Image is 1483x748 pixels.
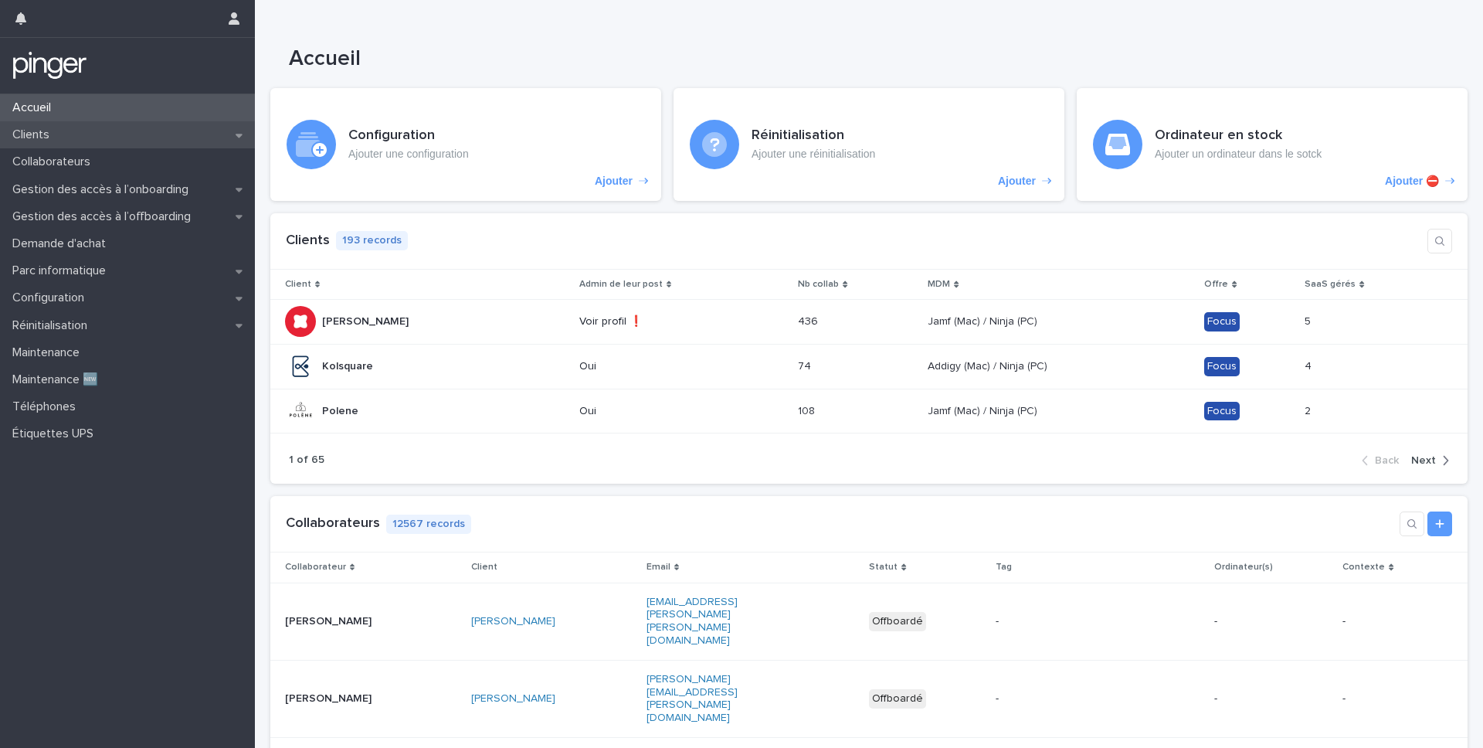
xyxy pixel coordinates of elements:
p: 12567 records [386,515,471,534]
h3: Ordinateur en stock [1155,127,1322,144]
p: - [996,692,1106,705]
p: Nb collab [798,276,839,293]
p: Ordinateur(s) [1214,559,1273,576]
p: [PERSON_NAME] [285,689,375,705]
div: Offboardé [869,612,926,631]
p: Ajouter ⛔️ [1385,175,1439,188]
a: Ajouter [270,88,661,201]
p: Collaborateur [285,559,346,576]
p: Parc informatique [6,263,118,278]
a: Collaborateurs [286,516,380,530]
tr: [PERSON_NAME][PERSON_NAME] [PERSON_NAME] [PERSON_NAME][EMAIL_ADDRESS][PERSON_NAME][DOMAIN_NAME]Of... [270,660,1468,737]
a: Ajouter [674,88,1064,201]
p: 2 [1305,402,1314,418]
p: 436 [798,312,821,328]
p: Étiquettes UPS [6,427,106,441]
p: Gestion des accès à l’onboarding [6,182,201,197]
p: 108 [798,402,818,418]
p: Maintenance 🆕 [6,372,110,387]
p: SaaS gérés [1305,276,1356,293]
p: Oui [579,360,708,373]
p: 5 [1305,312,1314,328]
p: 4 [1305,357,1315,373]
p: Clients [6,127,62,142]
span: Next [1411,455,1436,466]
p: Accueil [6,100,63,115]
div: Focus [1204,312,1240,331]
p: Voir profil ❗ [579,315,708,328]
p: Oui [579,405,708,418]
tr: [PERSON_NAME][PERSON_NAME] [PERSON_NAME] [EMAIL_ADDRESS][PERSON_NAME][PERSON_NAME][DOMAIN_NAME]Of... [270,583,1468,660]
p: Jamf (Mac) / Ninja (PC) [928,402,1040,418]
div: Offboardé [869,689,926,709]
p: Polene [322,402,361,418]
p: - [1342,692,1452,705]
p: Admin de leur post [579,276,663,293]
a: Add new record [1427,512,1452,536]
p: Jamf (Mac) / Ninja (PC) [928,312,1040,328]
p: Client [471,559,497,576]
p: Kolsquare [322,357,376,373]
p: Réinitialisation [6,318,100,333]
p: Gestion des accès à l’offboarding [6,209,203,224]
p: 193 records [336,231,408,250]
p: MDM [928,276,950,293]
p: Email [646,559,670,576]
p: - [1214,692,1325,705]
p: Collaborateurs [6,155,103,169]
p: - [1342,615,1452,628]
p: Statut [869,559,898,576]
a: Ajouter ⛔️ [1077,88,1468,201]
tr: [PERSON_NAME][PERSON_NAME] Voir profil ❗436436 Jamf (Mac) / Ninja (PC)Jamf (Mac) / Ninja (PC) Foc... [270,299,1468,344]
button: Next [1405,454,1449,467]
p: Ajouter [595,175,633,188]
a: [PERSON_NAME][EMAIL_ADDRESS][PERSON_NAME][DOMAIN_NAME] [646,674,738,723]
p: Demande d'achat [6,236,118,251]
tr: PolenePolene Oui108108 Jamf (Mac) / Ninja (PC)Jamf (Mac) / Ninja (PC) Focus22 [270,389,1468,433]
p: Configuration [6,291,97,305]
button: Back [1362,454,1405,467]
p: 1 of 65 [289,454,324,467]
p: [PERSON_NAME] [322,312,412,328]
h1: Accueil [289,46,1041,73]
p: Maintenance [6,345,92,360]
div: Focus [1204,357,1240,376]
p: [PERSON_NAME] [285,612,375,628]
p: Ajouter un ordinateur dans le sotck [1155,148,1322,161]
tr: KolsquareKolsquare Oui7474 Addigy (Mac) / Ninja (PC)Addigy (Mac) / Ninja (PC) Focus44 [270,344,1468,389]
p: - [1214,615,1325,628]
p: Tag [996,559,1012,576]
p: Téléphones [6,399,88,414]
p: Client [285,276,311,293]
a: [PERSON_NAME] [471,692,555,705]
p: Ajouter une configuration [348,148,469,161]
a: [PERSON_NAME] [471,615,555,628]
a: Clients [286,233,330,247]
p: 74 [798,357,814,373]
span: Back [1375,455,1399,466]
p: Ajouter une réinitialisation [752,148,875,161]
p: Offre [1204,276,1228,293]
h3: Configuration [348,127,469,144]
p: - [996,615,1106,628]
div: Focus [1204,402,1240,421]
p: Contexte [1342,559,1385,576]
p: Addigy (Mac) / Ninja (PC) [928,357,1050,373]
img: mTgBEunGTSyRkCgitkcU [12,50,87,81]
p: Ajouter [998,175,1036,188]
a: [EMAIL_ADDRESS][PERSON_NAME][PERSON_NAME][DOMAIN_NAME] [646,597,738,646]
h3: Réinitialisation [752,127,875,144]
